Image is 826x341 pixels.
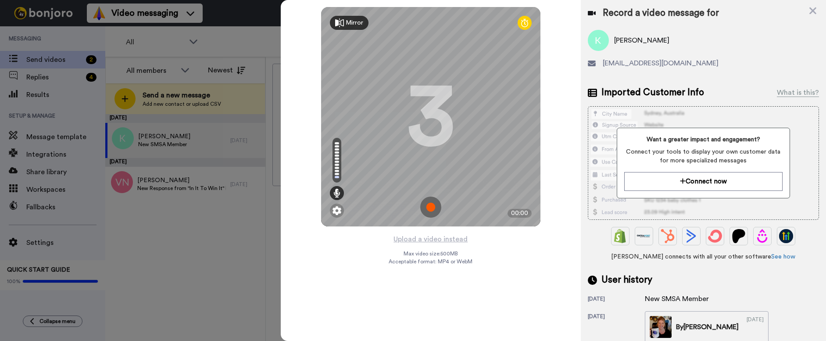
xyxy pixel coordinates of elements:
[650,316,672,338] img: 32d55e02-26a1-4d44-9da9-d1b9f42eefa0-thumb.jpg
[624,172,783,191] button: Connect now
[637,229,651,243] img: Ontraport
[404,250,458,257] span: Max video size: 500 MB
[588,295,645,304] div: [DATE]
[508,209,532,218] div: 00:00
[661,229,675,243] img: Hubspot
[613,229,627,243] img: Shopify
[389,258,472,265] span: Acceptable format: MP4 or WebM
[391,233,470,245] button: Upload a video instead
[407,84,455,150] div: 3
[755,229,769,243] img: Drip
[747,316,764,338] div: [DATE]
[676,322,739,332] div: By [PERSON_NAME]
[708,229,722,243] img: ConvertKit
[601,86,704,99] span: Imported Customer Info
[624,147,783,165] span: Connect your tools to display your own customer data for more specialized messages
[624,135,783,144] span: Want a greater impact and engagement?
[601,273,652,287] span: User history
[603,58,719,68] span: [EMAIL_ADDRESS][DOMAIN_NAME]
[684,229,698,243] img: ActiveCampaign
[645,294,709,304] div: New SMSA Member
[420,197,441,218] img: ic_record_start.svg
[777,87,819,98] div: What is this?
[732,229,746,243] img: Patreon
[771,254,795,260] a: See how
[588,252,819,261] span: [PERSON_NAME] connects with all your other software
[779,229,793,243] img: GoHighLevel
[333,206,341,215] img: ic_gear.svg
